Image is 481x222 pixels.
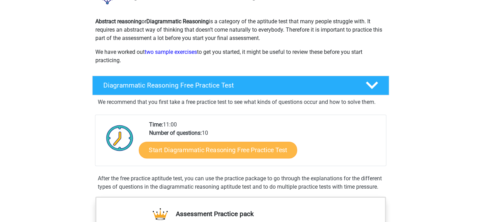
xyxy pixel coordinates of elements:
b: Diagrammatic Reasoning [146,18,209,25]
div: After the free practice aptitude test, you can use the practice package to go through the explana... [95,174,386,191]
b: Abstract reasoning [95,18,141,25]
p: or is a category of the aptitude test that many people struggle with. It requires an abstract way... [95,17,386,42]
p: We have worked out to get you started, it might be useful to review these before you start practi... [95,48,386,65]
b: Number of questions: [149,130,202,136]
h4: Diagrammatic Reasoning Free Practice Test [103,81,354,89]
img: Clock [102,121,137,155]
div: 11:00 10 [144,121,386,166]
a: Diagrammatic Reasoning Free Practice Test [89,76,392,95]
p: We recommend that you first take a free practice test to see what kinds of questions occur and ho... [98,98,384,106]
a: Start Diagrammatic Reasoning Free Practice Test [139,141,297,158]
b: Time: [149,121,163,128]
a: two sample exercises [145,49,197,55]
